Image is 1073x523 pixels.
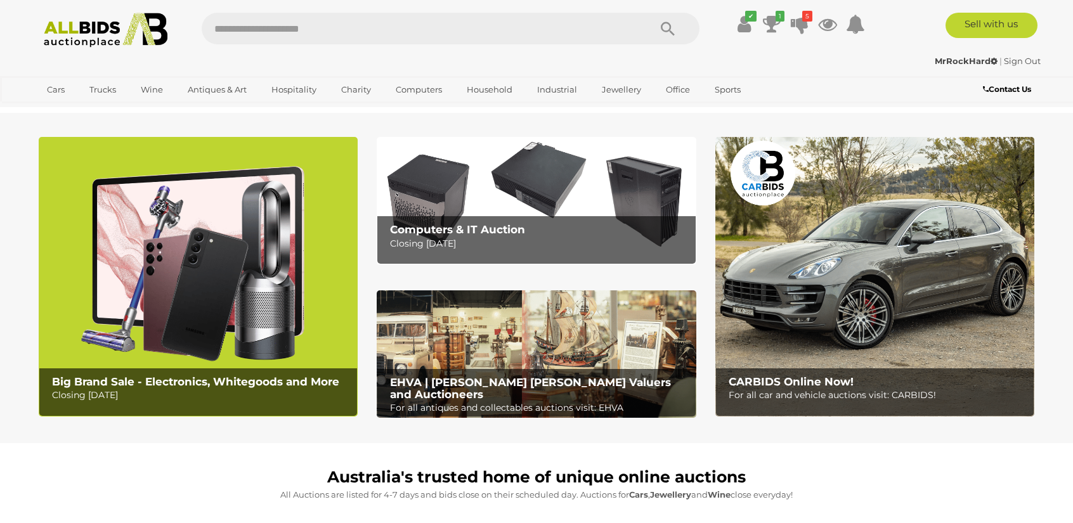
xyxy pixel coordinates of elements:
[529,79,585,100] a: Industrial
[39,100,145,121] a: [GEOGRAPHIC_DATA]
[39,137,358,416] a: Big Brand Sale - Electronics, Whitegoods and More Big Brand Sale - Electronics, Whitegoods and Mo...
[390,376,671,401] b: EHVA | [PERSON_NAME] [PERSON_NAME] Valuers and Auctioneers
[263,79,325,100] a: Hospitality
[729,375,854,388] b: CARBIDS Online Now!
[37,13,174,48] img: Allbids.com.au
[734,13,753,36] a: ✔
[946,13,1037,38] a: Sell with us
[333,79,379,100] a: Charity
[377,290,696,418] a: EHVA | Evans Hastings Valuers and Auctioneers EHVA | [PERSON_NAME] [PERSON_NAME] Valuers and Auct...
[650,489,691,500] strong: Jewellery
[52,375,339,388] b: Big Brand Sale - Electronics, Whitegoods and More
[39,137,358,416] img: Big Brand Sale - Electronics, Whitegoods and More
[708,489,731,500] strong: Wine
[133,79,171,100] a: Wine
[629,489,648,500] strong: Cars
[715,137,1034,416] a: CARBIDS Online Now! CARBIDS Online Now! For all car and vehicle auctions visit: CARBIDS!
[935,56,998,66] strong: MrRockHard
[377,137,696,264] a: Computers & IT Auction Computers & IT Auction Closing [DATE]
[983,82,1034,96] a: Contact Us
[1004,56,1041,66] a: Sign Out
[658,79,698,100] a: Office
[706,79,749,100] a: Sports
[594,79,649,100] a: Jewellery
[179,79,255,100] a: Antiques & Art
[390,223,525,236] b: Computers & IT Auction
[745,11,757,22] i: ✔
[983,84,1031,94] b: Contact Us
[935,56,999,66] a: MrRockHard
[776,11,784,22] i: 1
[377,137,696,264] img: Computers & IT Auction
[790,13,809,36] a: 5
[52,387,351,403] p: Closing [DATE]
[39,79,73,100] a: Cars
[377,290,696,418] img: EHVA | Evans Hastings Valuers and Auctioneers
[762,13,781,36] a: 1
[390,236,689,252] p: Closing [DATE]
[729,387,1027,403] p: For all car and vehicle auctions visit: CARBIDS!
[387,79,450,100] a: Computers
[458,79,521,100] a: Household
[45,487,1028,502] p: All Auctions are listed for 4-7 days and bids close on their scheduled day. Auctions for , and cl...
[999,56,1002,66] span: |
[715,137,1034,416] img: CARBIDS Online Now!
[802,11,812,22] i: 5
[636,13,699,44] button: Search
[390,400,689,416] p: For all antiques and collectables auctions visit: EHVA
[45,468,1028,486] h1: Australia's trusted home of unique online auctions
[81,79,124,100] a: Trucks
